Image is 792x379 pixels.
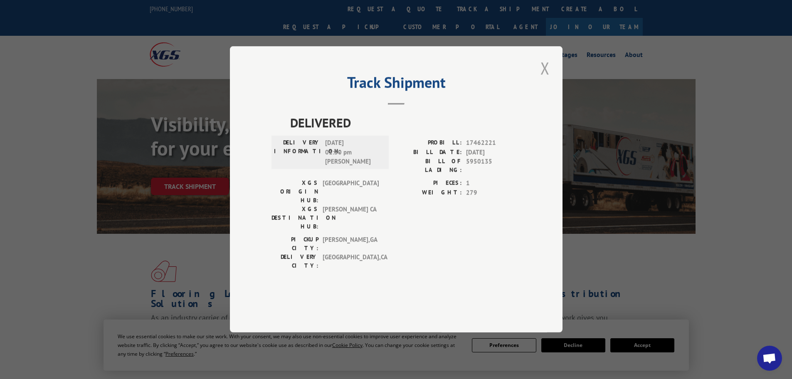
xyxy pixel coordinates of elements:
[323,253,379,270] span: [GEOGRAPHIC_DATA] , CA
[396,188,462,198] label: WEIGHT:
[466,148,521,157] span: [DATE]
[271,253,318,270] label: DELIVERY CITY:
[466,188,521,198] span: 279
[538,57,552,79] button: Close modal
[396,179,462,188] label: PIECES:
[396,157,462,175] label: BILL OF LADING:
[271,235,318,253] label: PICKUP CITY:
[323,205,379,231] span: [PERSON_NAME] CA
[466,179,521,188] span: 1
[757,346,782,371] a: Open chat
[271,205,318,231] label: XGS DESTINATION HUB:
[396,139,462,148] label: PROBILL:
[271,179,318,205] label: XGS ORIGIN HUB:
[325,139,381,167] span: [DATE] 01:30 pm [PERSON_NAME]
[274,139,321,167] label: DELIVERY INFORMATION:
[323,235,379,253] span: [PERSON_NAME] , GA
[290,114,521,132] span: DELIVERED
[323,179,379,205] span: [GEOGRAPHIC_DATA]
[396,148,462,157] label: BILL DATE:
[466,139,521,148] span: 17462221
[271,77,521,92] h2: Track Shipment
[466,157,521,175] span: 5950135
